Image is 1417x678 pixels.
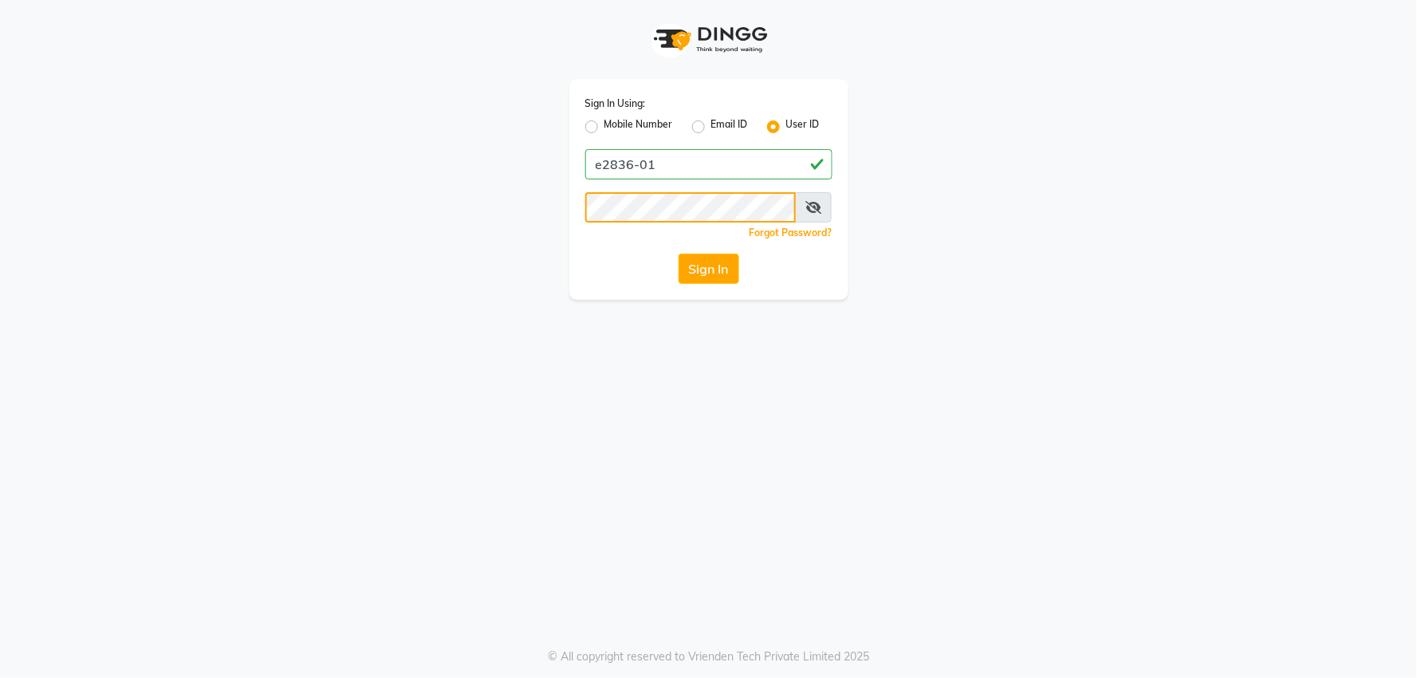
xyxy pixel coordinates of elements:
button: Sign In [679,254,739,284]
a: Forgot Password? [750,227,832,238]
img: logo1.svg [645,16,773,63]
input: Username [585,149,832,179]
label: User ID [786,117,820,136]
label: Mobile Number [604,117,673,136]
label: Email ID [711,117,748,136]
input: Username [585,192,797,223]
label: Sign In Using: [585,97,646,111]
